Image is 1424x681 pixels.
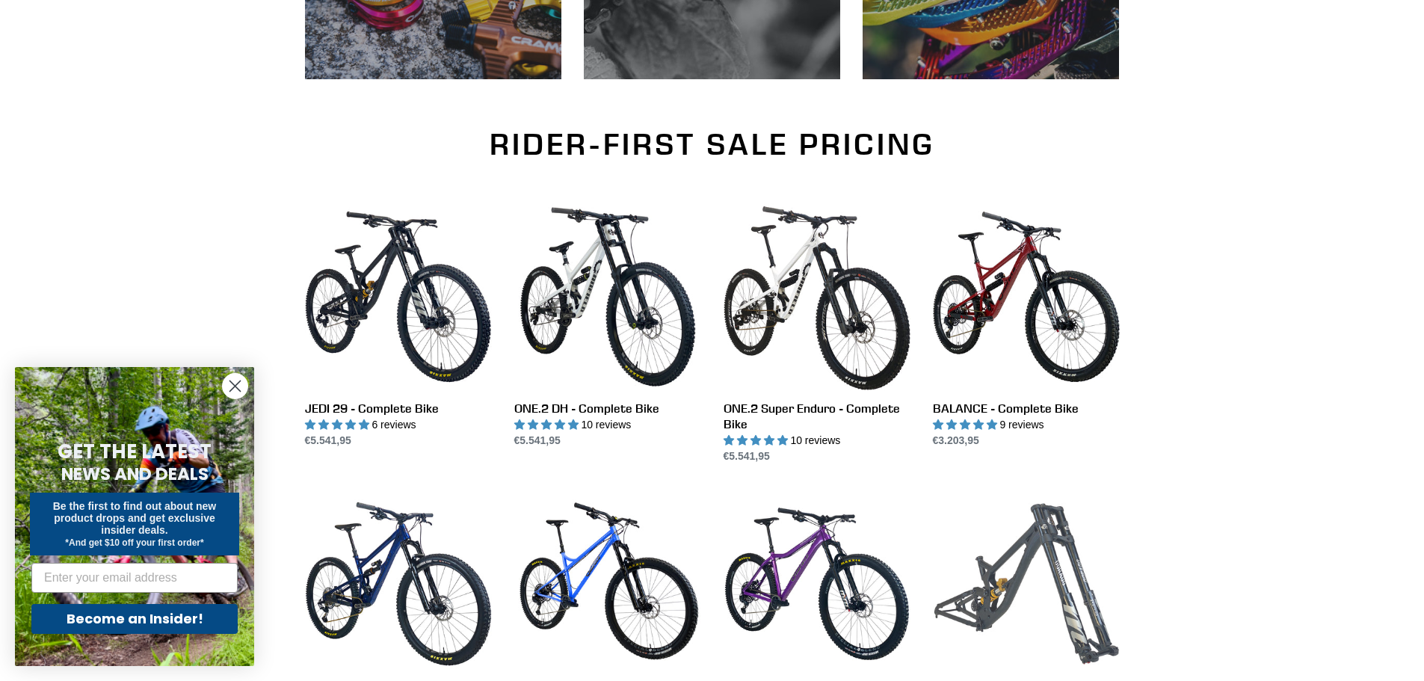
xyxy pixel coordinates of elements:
[222,373,248,399] button: Close dialog
[31,563,238,593] input: Enter your email address
[305,126,1120,162] h2: RIDER-FIRST SALE PRICING
[53,500,217,536] span: Be the first to find out about new product drops and get exclusive insider deals.
[31,604,238,634] button: Become an Insider!
[58,438,212,465] span: GET THE LATEST
[65,537,203,548] span: *And get $10 off your first order*
[61,462,209,486] span: NEWS AND DEALS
